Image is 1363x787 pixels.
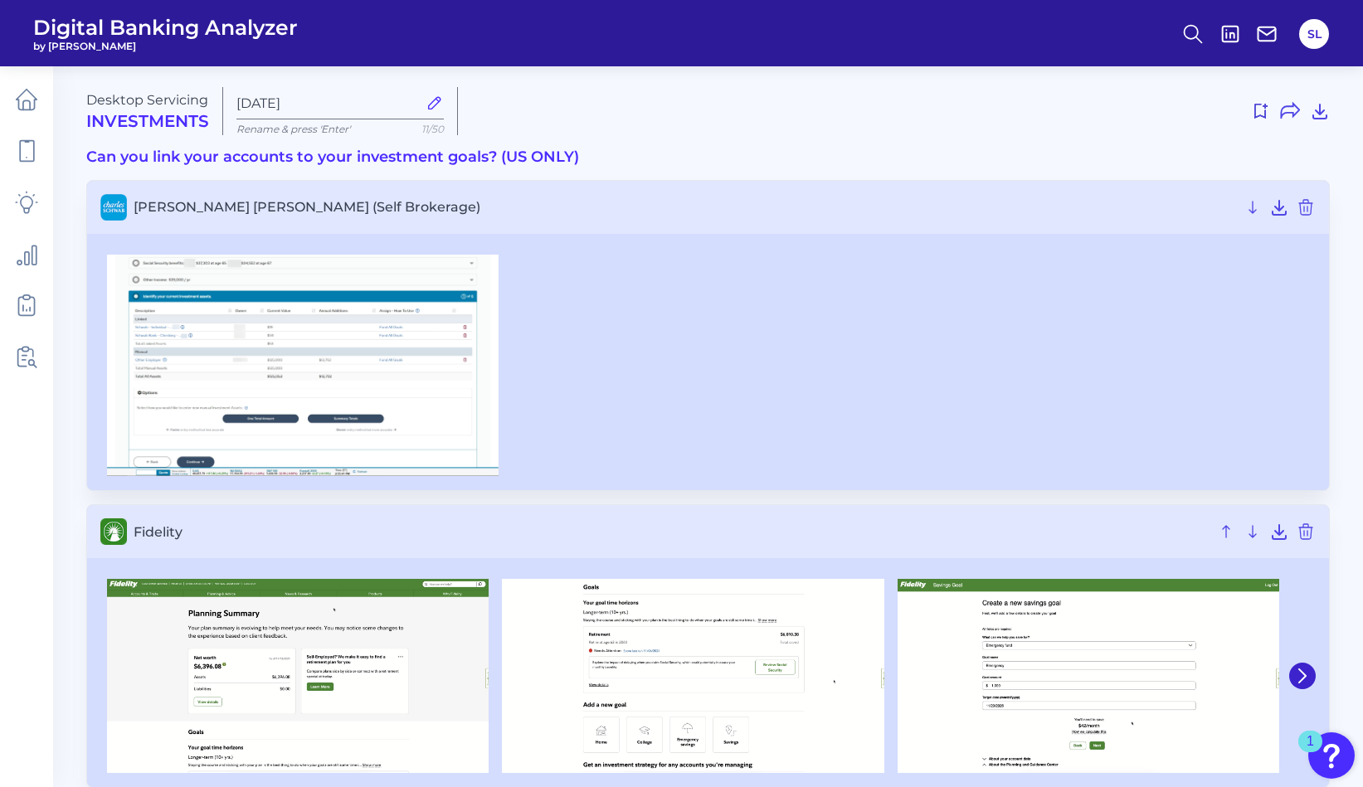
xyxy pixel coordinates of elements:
[898,579,1279,773] img: Fidelity
[33,15,298,40] span: Digital Banking Analyzer
[107,255,499,477] img: Charles Schwab (Self Brokerage)
[134,524,1210,540] span: Fidelity
[33,40,298,52] span: by [PERSON_NAME]
[134,199,1236,215] span: [PERSON_NAME] [PERSON_NAME] (Self Brokerage)
[86,92,209,131] div: Desktop Servicing
[107,579,489,773] img: Fidelity
[86,111,209,131] h2: Investments
[236,123,444,135] p: Rename & press 'Enter'
[86,148,1330,167] h3: Can you link your accounts to your investment goals? (US ONLY)
[1307,741,1314,763] div: 1
[1299,19,1329,49] button: SL
[421,123,444,135] span: 11/50
[1308,732,1355,779] button: Open Resource Center, 1 new notification
[502,579,884,773] img: Fidelity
